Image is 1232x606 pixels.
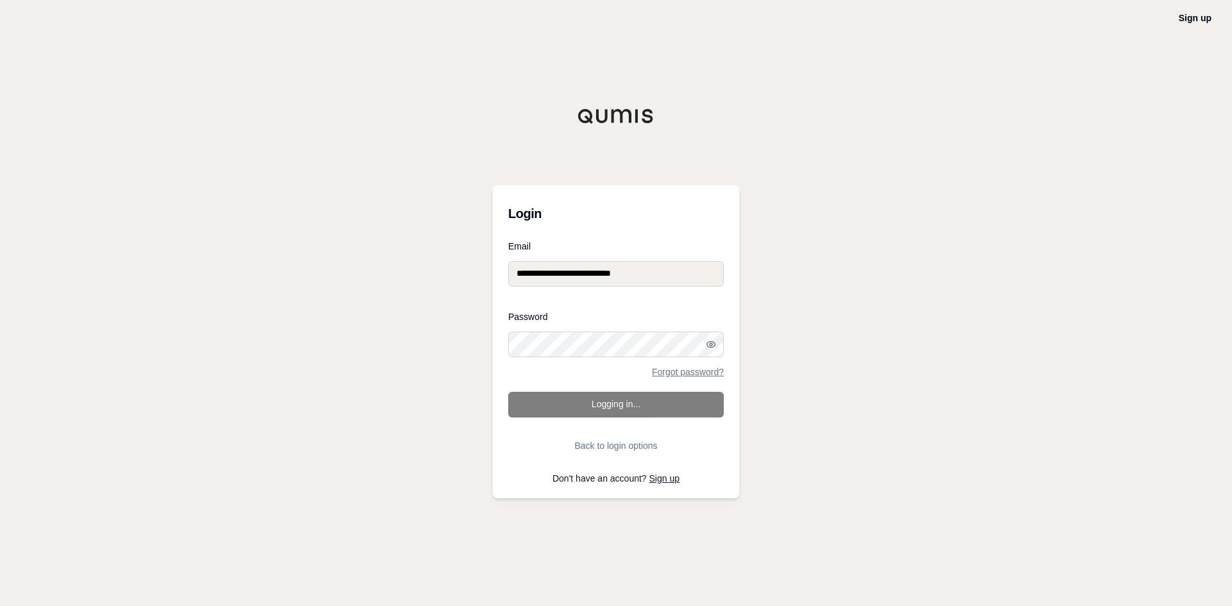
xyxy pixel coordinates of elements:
[508,312,724,321] label: Password
[577,108,654,124] img: Qumis
[508,242,724,251] label: Email
[1179,13,1211,23] a: Sign up
[652,367,724,376] a: Forgot password?
[649,473,680,484] a: Sign up
[508,474,724,483] p: Don't have an account?
[508,201,724,226] h3: Login
[508,433,724,459] button: Back to login options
